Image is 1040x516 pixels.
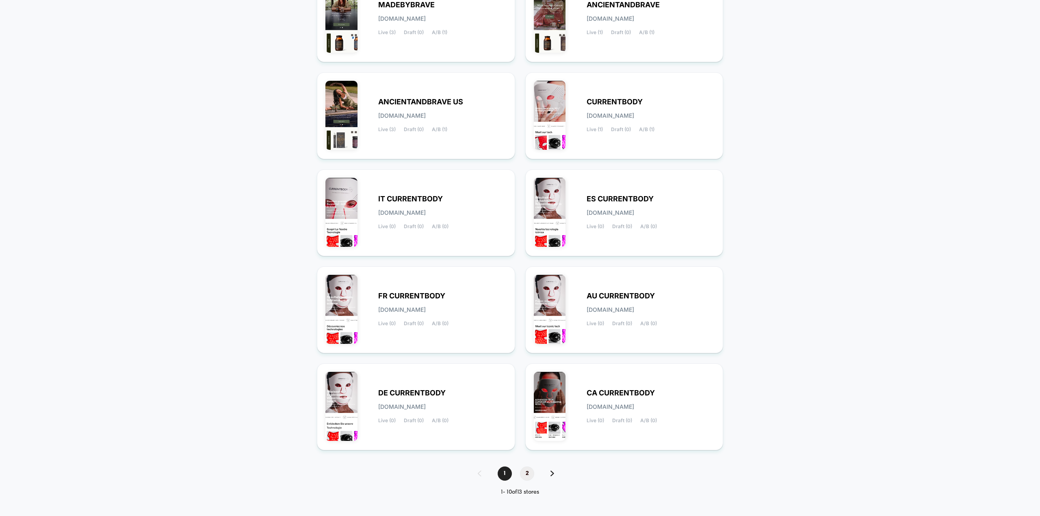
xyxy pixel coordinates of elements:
span: ANCIENTANDBRAVE [587,2,660,8]
span: Live (1) [587,30,603,35]
span: 2 [520,466,534,481]
img: FR_CURRENTBODY [325,275,357,344]
span: [DOMAIN_NAME] [587,210,634,216]
span: Live (3) [378,30,396,35]
span: [DOMAIN_NAME] [587,16,634,22]
img: AU_CURRENTBODY [534,275,566,344]
span: [DOMAIN_NAME] [378,16,426,22]
span: 1 [498,466,512,481]
span: Draft (0) [612,418,632,423]
span: IT CURRENTBODY [378,196,443,202]
span: A/B (0) [432,321,448,326]
span: Draft (0) [611,127,631,132]
span: [DOMAIN_NAME] [378,307,426,313]
span: Draft (0) [404,30,424,35]
span: Draft (0) [612,321,632,326]
img: ANCIENTANDBRAVE_US [325,81,357,150]
img: pagination forward [550,471,554,476]
span: Live (1) [587,127,603,132]
span: Live (3) [378,127,396,132]
span: Live (0) [378,418,396,423]
span: AU CURRENTBODY [587,293,655,299]
span: [DOMAIN_NAME] [587,404,634,410]
div: 1 - 10 of 13 stores [470,489,570,496]
img: CURRENTBODY [534,81,566,150]
span: Live (0) [378,224,396,229]
span: Live (0) [378,321,396,326]
span: A/B (0) [640,418,657,423]
span: A/B (1) [432,30,447,35]
span: [DOMAIN_NAME] [378,113,426,119]
span: A/B (1) [432,127,447,132]
span: Draft (0) [404,321,424,326]
span: A/B (0) [640,321,657,326]
span: [DOMAIN_NAME] [378,210,426,216]
span: ES CURRENTBODY [587,196,654,202]
span: Live (0) [587,418,604,423]
span: DE CURRENTBODY [378,390,446,396]
span: FR CURRENTBODY [378,293,445,299]
span: ANCIENTANDBRAVE US [378,99,463,105]
span: A/B (0) [432,418,448,423]
span: Draft (0) [404,224,424,229]
img: DE_CURRENTBODY [325,372,357,441]
span: [DOMAIN_NAME] [587,113,634,119]
span: Draft (0) [404,418,424,423]
span: Live (0) [587,321,604,326]
span: CURRENTBODY [587,99,643,105]
span: Draft (0) [612,224,632,229]
img: IT_CURRENTBODY [325,178,357,247]
img: ES_CURRENTBODY [534,178,566,247]
span: Live (0) [587,224,604,229]
span: A/B (0) [432,224,448,229]
span: Draft (0) [404,127,424,132]
span: CA CURRENTBODY [587,390,655,396]
img: CA_CURRENTBODY [534,372,566,441]
span: A/B (0) [640,224,657,229]
span: MADEBYBRAVE [378,2,435,8]
span: Draft (0) [611,30,631,35]
span: A/B (1) [639,30,654,35]
span: A/B (1) [639,127,654,132]
span: [DOMAIN_NAME] [587,307,634,313]
span: [DOMAIN_NAME] [378,404,426,410]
